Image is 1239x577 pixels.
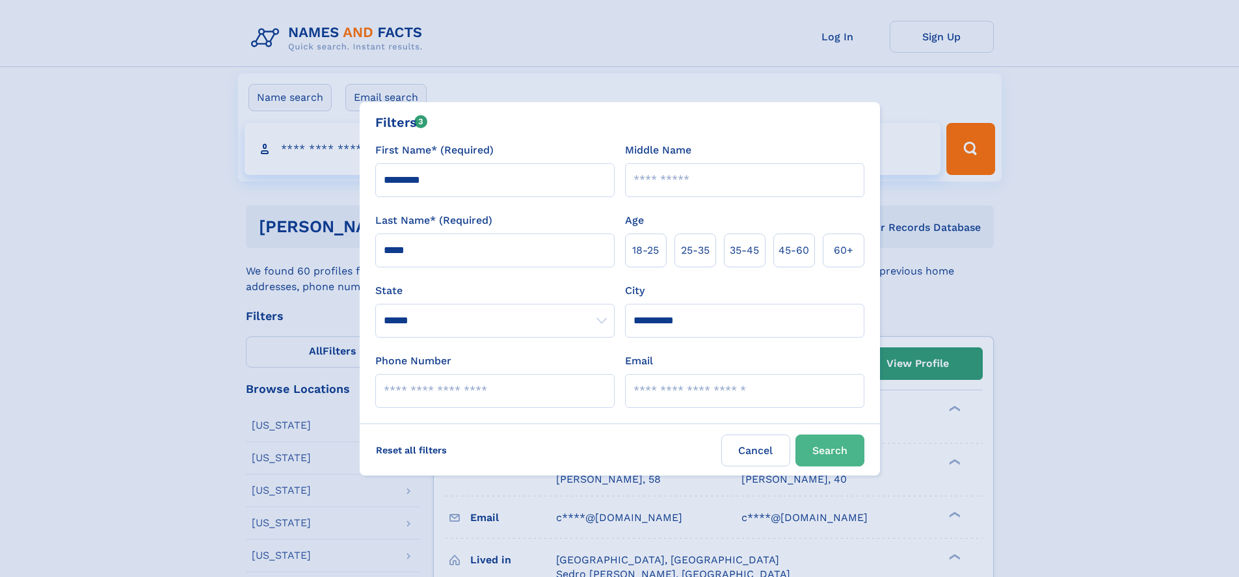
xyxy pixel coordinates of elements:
[730,243,759,258] span: 35‑45
[375,142,494,158] label: First Name* (Required)
[625,213,644,228] label: Age
[721,435,790,466] label: Cancel
[779,243,809,258] span: 45‑60
[375,283,615,299] label: State
[625,142,691,158] label: Middle Name
[834,243,853,258] span: 60+
[375,213,492,228] label: Last Name* (Required)
[367,435,455,466] label: Reset all filters
[681,243,710,258] span: 25‑35
[632,243,659,258] span: 18‑25
[625,353,653,369] label: Email
[375,113,428,132] div: Filters
[795,435,864,466] button: Search
[625,283,645,299] label: City
[375,353,451,369] label: Phone Number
